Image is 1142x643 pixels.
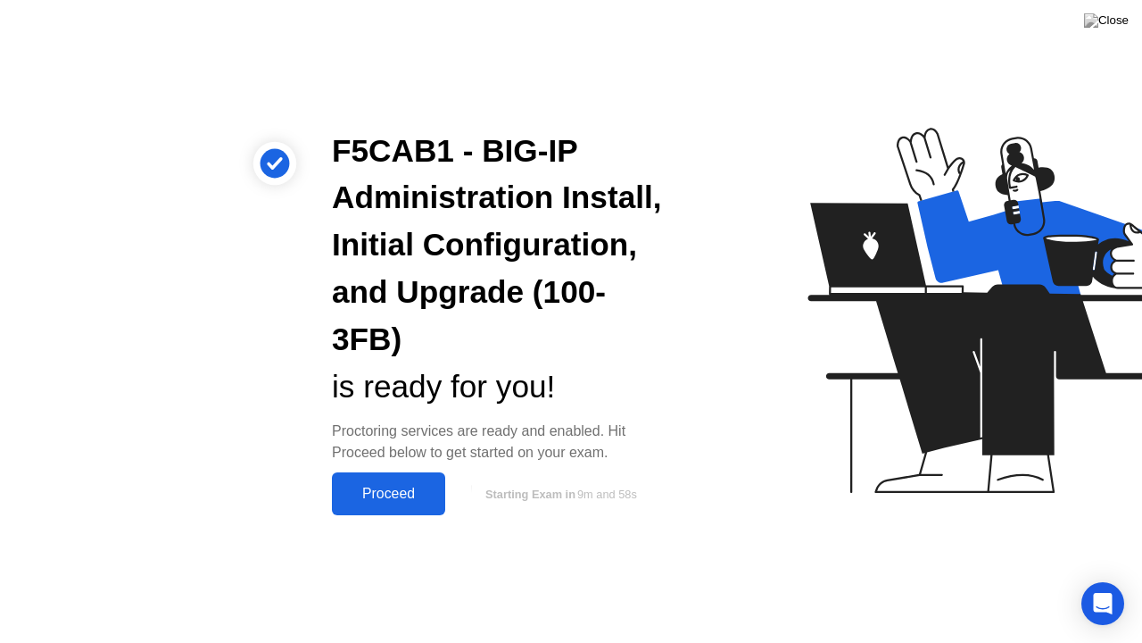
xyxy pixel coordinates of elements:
[577,488,637,501] span: 9m and 58s
[332,421,664,463] div: Proctoring services are ready and enabled. Hit Proceed below to get started on your exam.
[1084,13,1129,28] img: Close
[454,477,664,511] button: Starting Exam in9m and 58s
[332,363,664,411] div: is ready for you!
[337,486,440,502] div: Proceed
[332,472,445,515] button: Proceed
[332,128,664,363] div: F5CAB1 - BIG-IP Administration Install, Initial Configuration, and Upgrade (100-3FB)
[1081,582,1124,625] div: Open Intercom Messenger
